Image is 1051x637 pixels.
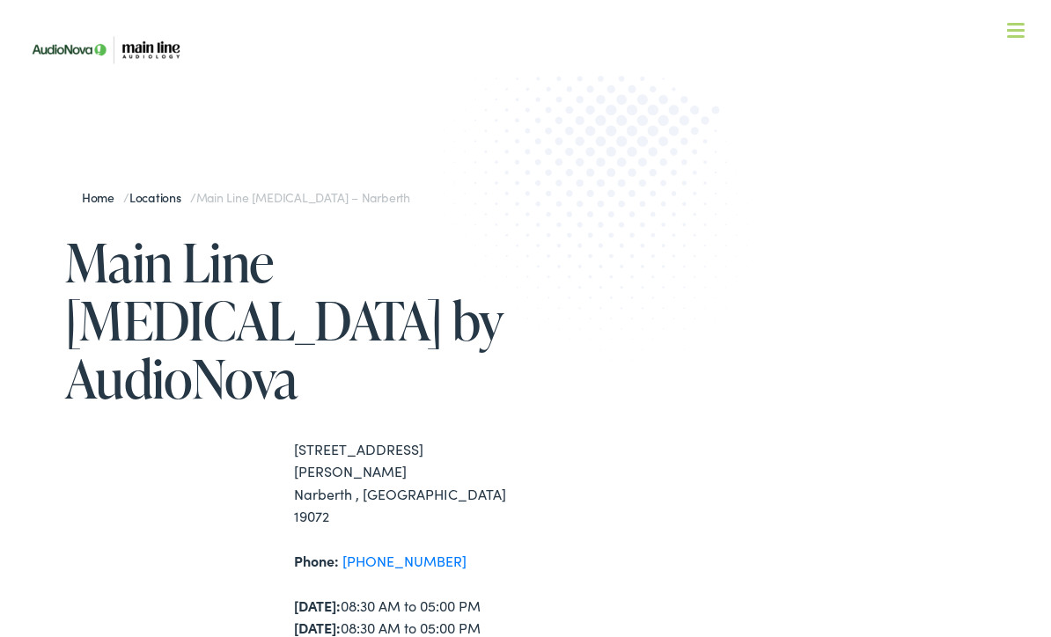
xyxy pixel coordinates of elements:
[342,551,467,570] a: [PHONE_NUMBER]
[129,188,190,206] a: Locations
[65,233,525,407] h1: Main Line [MEDICAL_DATA] by AudioNova
[34,70,1030,125] a: What We Offer
[82,188,410,206] span: / /
[196,188,410,206] span: Main Line [MEDICAL_DATA] – Narberth
[294,551,339,570] strong: Phone:
[294,596,341,615] strong: [DATE]:
[294,438,525,528] div: [STREET_ADDRESS][PERSON_NAME] Narberth , [GEOGRAPHIC_DATA] 19072
[82,188,123,206] a: Home
[294,618,341,637] strong: [DATE]:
